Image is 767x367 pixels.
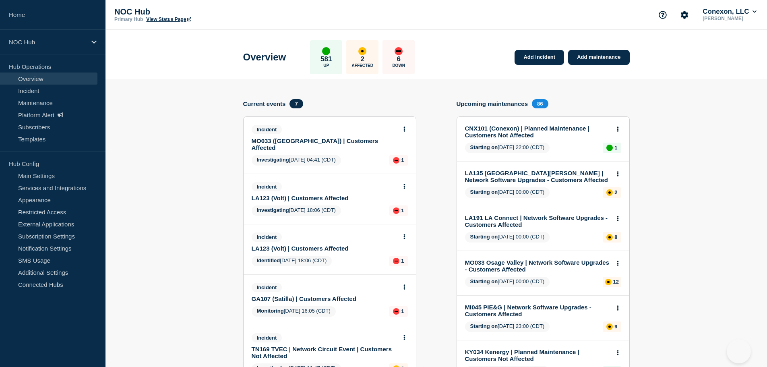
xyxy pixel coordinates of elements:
span: Incident [252,283,282,292]
a: MI045 PIE&G | Network Software Upgrades - Customers Affected [465,304,610,317]
a: TN169 TVEC | Network Circuit Event | Customers Not Affected [252,346,397,359]
p: Affected [352,63,373,68]
a: CNX101 (Conexon) | Planned Maintenance | Customers Not Affected [465,125,610,139]
span: 86 [532,99,548,108]
span: [DATE] 00:00 (CDT) [465,277,550,287]
p: 2 [361,55,364,63]
div: down [393,207,399,214]
p: 1 [401,308,404,314]
span: Starting on [470,234,498,240]
div: down [395,47,403,55]
span: [DATE] 00:00 (CDT) [465,187,550,198]
p: 6 [397,55,401,63]
a: LA123 (Volt) | Customers Affected [252,245,397,252]
div: affected [605,279,612,285]
p: 1 [401,157,404,163]
span: Monitoring [257,308,284,314]
span: [DATE] 18:06 (CDT) [252,205,341,216]
h4: Upcoming maintenances [457,100,528,107]
span: [DATE] 16:05 (CDT) [252,306,336,317]
p: 1 [401,258,404,264]
div: affected [606,323,613,330]
a: LA135 [GEOGRAPHIC_DATA][PERSON_NAME] | Network Software Upgrades - Customers Affected [465,170,610,183]
p: 8 [614,234,617,240]
span: Investigating [257,207,289,213]
a: View Status Page [146,17,191,22]
a: MO033 ([GEOGRAPHIC_DATA]) | Customers Affected [252,137,397,151]
p: NOC Hub [114,7,275,17]
div: down [393,308,399,315]
div: down [393,258,399,264]
p: [PERSON_NAME] [701,16,758,21]
a: Add maintenance [568,50,629,65]
a: MO033 Osage Valley | Network Software Upgrades - Customers Affected [465,259,610,273]
span: Starting on [470,278,498,284]
p: 1 [614,145,617,151]
span: Incident [252,125,282,134]
span: [DATE] 22:00 (CDT) [465,143,550,153]
iframe: Help Scout Beacon - Open [727,339,751,363]
span: Starting on [470,323,498,329]
span: Investigating [257,157,289,163]
div: affected [358,47,366,55]
h1: Overview [243,52,286,63]
p: NOC Hub [9,39,86,46]
p: 1 [401,207,404,214]
p: 2 [614,189,617,195]
span: Identified [257,257,280,263]
span: Incident [252,182,282,191]
span: [DATE] 04:41 (CDT) [252,155,341,166]
div: up [606,145,613,151]
div: up [322,47,330,55]
p: Down [392,63,405,68]
span: [DATE] 18:06 (CDT) [252,256,332,266]
span: 7 [289,99,303,108]
a: Add incident [515,50,564,65]
p: 9 [614,323,617,330]
a: LA191 LA Connect | Network Software Upgrades - Customers Affected [465,214,610,228]
div: affected [606,189,613,196]
div: affected [606,234,613,241]
a: KY034 Kenergy | Planned Maintenance | Customers Not Affected [465,348,610,362]
p: Up [323,63,329,68]
span: [DATE] 00:00 (CDT) [465,232,550,243]
button: Conexon, LLC [701,8,758,16]
button: Support [654,6,671,23]
div: down [393,157,399,164]
span: Starting on [470,144,498,150]
button: Account settings [676,6,693,23]
a: LA123 (Volt) | Customers Affected [252,195,397,201]
h4: Current events [243,100,286,107]
span: [DATE] 23:00 (CDT) [465,321,550,332]
p: 12 [613,279,619,285]
p: 581 [320,55,332,63]
p: Primary Hub [114,17,143,22]
span: Incident [252,333,282,342]
span: Starting on [470,189,498,195]
span: Incident [252,232,282,242]
a: GA107 (Satilla) | Customers Affected [252,295,397,302]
